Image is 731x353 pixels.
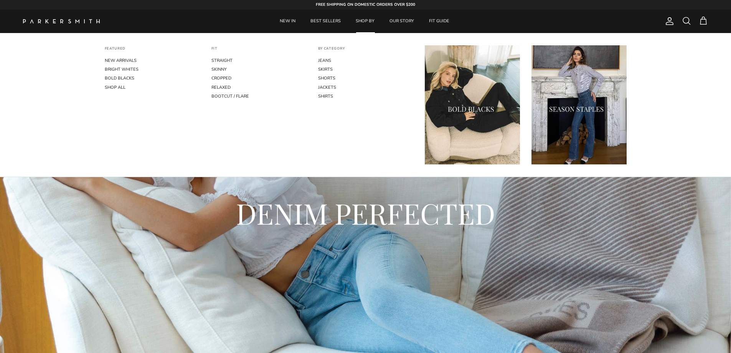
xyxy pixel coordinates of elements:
[422,10,456,33] a: FIT GUIDE
[105,46,126,56] a: FEATURED
[318,74,413,83] a: SHORTS
[318,65,413,74] a: SKIRTS
[105,83,200,92] a: SHOP ALL
[211,74,307,83] a: CROPPED
[105,65,200,74] a: BRIGHT WHITES
[114,10,615,33] div: Primary
[23,19,100,23] img: Parker Smith
[211,92,307,101] a: BOOTCUT / FLARE
[383,10,421,33] a: OUR STORY
[662,17,674,26] a: Account
[316,2,415,7] strong: FREE SHIPPING ON DOMESTIC ORDERS OVER $200
[105,74,200,83] a: BOLD BLACKS
[318,92,413,101] a: SHIRTS
[211,46,218,56] a: FIT
[318,83,413,92] a: JACKETS
[153,195,579,232] h2: DENIM PERFECTED
[211,65,307,74] a: SKINNY
[349,10,381,33] a: SHOP BY
[273,10,302,33] a: NEW IN
[304,10,348,33] a: BEST SELLERS
[211,56,307,65] a: STRAIGHT
[318,56,413,65] a: JEANS
[318,46,345,56] a: BY CATEGORY
[211,83,307,92] a: RELAXED
[105,56,200,65] a: NEW ARRIVALS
